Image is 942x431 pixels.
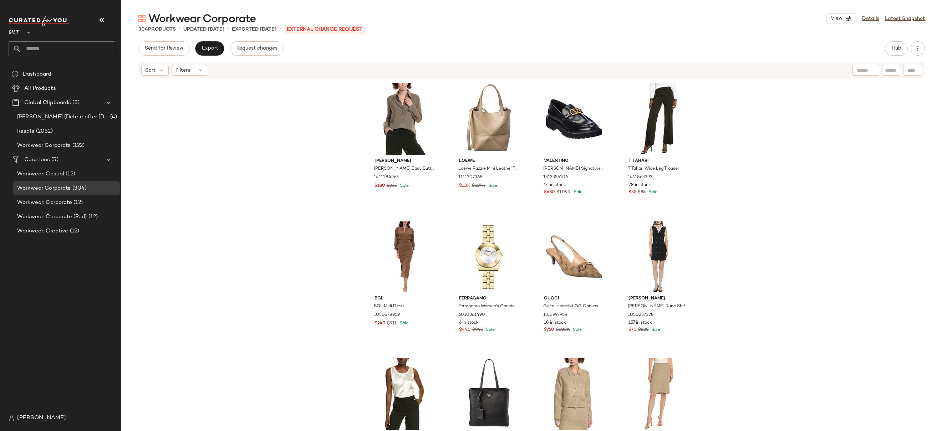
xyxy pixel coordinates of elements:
span: $365 [387,183,397,189]
span: [PERSON_NAME] [17,414,66,422]
button: View [826,13,856,24]
span: (304) [71,184,87,193]
span: (122) [71,142,85,150]
span: (12) [72,199,83,207]
span: (4) [109,113,117,121]
span: $760 [544,327,554,333]
span: Export [201,46,218,51]
span: Global Clipboards [24,99,71,107]
img: 1161381098_RLLATH.jpg [453,358,525,430]
span: $240 [375,320,386,327]
span: $225 [638,327,648,333]
span: $911 [387,320,397,327]
span: Curations [24,156,50,164]
span: Workwear: Casual [17,170,64,178]
p: Exported [DATE] [232,26,276,33]
span: 1411284963 [374,174,399,181]
img: 6010361490_RLLATH.jpg [453,221,525,293]
img: 1050378959_RLLATH.jpg [369,221,441,293]
span: Gucci [544,296,604,302]
span: [PERSON_NAME] [375,158,435,164]
span: Sale [571,328,582,332]
span: Sale [398,321,408,326]
span: 157 in stock [628,320,652,326]
span: Sale [484,328,495,332]
span: • [279,25,281,34]
span: $1.09K [556,189,571,196]
span: [PERSON_NAME] Easy Button Blouse [374,166,434,172]
span: Request changes [236,46,277,51]
span: All Products [24,84,56,93]
img: 1415352009_RLLATH.jpg [538,358,610,430]
span: Send for Review [144,46,183,51]
span: [PERSON_NAME] [628,296,689,302]
button: Request changes [230,41,284,56]
button: Send for Review [138,41,189,56]
button: Hub [885,41,908,56]
img: 1415352010_RLLATH.jpg [623,358,694,430]
span: (12) [87,213,98,221]
span: [PERSON_NAME] (Delete after [DATE]) [17,113,109,121]
span: Ferragamo [459,296,519,302]
img: 1415368094_RLLATH.jpg [369,358,441,430]
a: Latest Snapshot [885,15,925,22]
p: updated [DATE] [183,26,224,33]
img: 1313356106_RLLATH.jpg [538,83,610,155]
span: T Tahari [628,158,689,164]
span: Sale [647,190,657,195]
span: $945 [472,327,483,333]
span: 1050237328 [628,312,654,318]
span: Workwear Corporate [17,142,71,150]
span: Sale [487,184,497,188]
span: Workwear Corporate [17,184,71,193]
span: 28 in stock [628,182,651,189]
img: svg%3e [9,415,14,421]
span: 1313997958 [543,312,567,318]
span: [PERSON_NAME] Rune Shift Dress [628,303,688,310]
span: (3) [71,99,79,107]
img: 1411284963_RLLATH.jpg [369,83,441,155]
img: cfy_white_logo.C9jOOHJF.svg [9,16,69,26]
span: Sale [398,184,409,188]
span: 18 in stock [544,320,566,326]
span: Ferragamo Women's Gancino Watch [458,303,519,310]
span: Workwear: Corporate (Red) [17,213,87,221]
span: $1.02K [556,327,570,333]
span: Workwear: Creative [17,227,68,235]
span: 1050378959 [374,312,400,318]
span: Loewe [459,158,519,164]
span: $88 [638,189,646,196]
span: Sale [650,328,660,332]
span: • [179,25,180,34]
span: 304 [138,27,148,32]
span: Workwear: Corporate [17,199,72,207]
span: BGL [375,296,435,302]
img: svg%3e [138,15,146,22]
span: 1313356106 [543,174,568,181]
span: Valentino [544,158,604,164]
span: 1111207368 [458,174,483,181]
span: (12) [68,227,80,235]
span: Filters [175,67,190,74]
span: 6 in stock [459,320,479,326]
span: (2052) [35,127,53,135]
span: Gilt [9,24,20,37]
span: $1.3K [459,183,470,189]
span: $1.99K [472,183,485,189]
span: Sale [572,190,582,195]
span: Hub [891,46,901,51]
span: Sort [145,67,156,74]
span: (12) [64,170,75,178]
a: Details [862,15,879,22]
button: Export [195,41,224,56]
span: $70 [628,327,637,333]
span: $440 [459,327,471,333]
img: 1111207368_RLLATH.jpg [453,83,525,155]
span: [PERSON_NAME] Signature Leather Loafer [543,166,604,172]
span: $680 [544,189,555,196]
p: External Change Request [284,25,365,34]
img: 1050237328_RLLATH.jpg [623,221,694,293]
span: $180 [375,183,385,189]
span: • [227,25,229,34]
img: 1411863293_RLLATH.jpg [623,83,694,155]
